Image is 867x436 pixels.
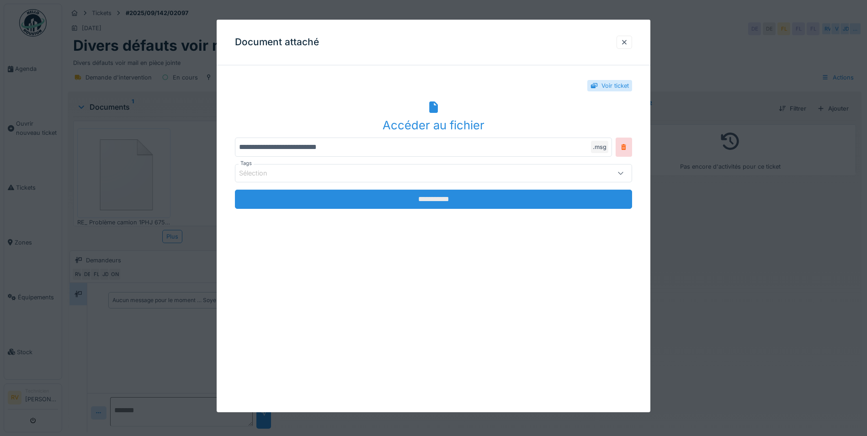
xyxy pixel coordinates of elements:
div: .msg [591,141,608,153]
h3: Document attaché [235,37,319,48]
div: Sélection [239,168,280,178]
label: Tags [239,160,254,167]
div: Accéder au fichier [235,117,632,134]
div: Voir ticket [601,81,629,90]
